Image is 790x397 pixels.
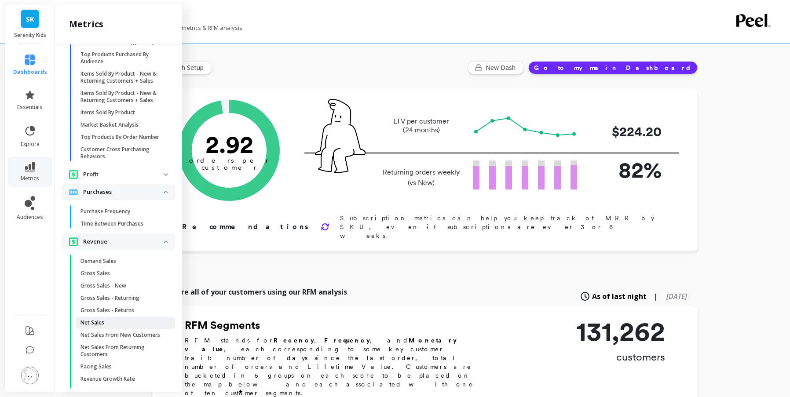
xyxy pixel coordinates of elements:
[83,170,164,179] p: Profit
[468,61,524,74] button: New Dash
[189,157,269,164] tspan: orders per
[69,189,78,195] img: navigation item icon
[80,375,135,382] p: Revenue Growth Rate
[164,240,168,243] img: down caret icon
[80,208,130,215] p: Purchase Frequency
[80,220,143,227] p: Time Between Purchases
[80,344,165,358] p: Net Sales From Returning Customers
[324,337,370,344] b: Frequency
[80,388,124,395] p: Shipping Revenue
[69,237,78,246] img: navigation item icon
[591,122,662,142] p: $224.20
[80,90,165,104] p: Items Sold By Product - New & Returning Customers + Sales
[152,61,212,74] button: Finish Setup
[14,32,46,39] p: Serenity Kids
[182,222,310,232] p: Recommendations
[486,63,518,72] span: New Dash
[80,270,110,277] p: Gross Sales
[80,331,160,339] p: Net Sales From New Customers
[80,121,139,128] p: Market Basket Analysis
[69,18,103,30] h2: metrics
[80,307,134,314] p: Gross Sales - Returns
[576,350,665,364] p: customers
[340,214,669,240] p: Subscription metrics can help you keep track of MRR by SKU, even if subscriptions are ever 3 or 6...
[380,167,462,188] p: Returning orders weekly (vs New)
[80,51,165,65] p: Top Products Purchased By Audience
[164,173,168,176] img: down caret icon
[274,337,314,344] b: Recency
[17,214,43,221] span: audiences
[591,153,662,186] p: 82%
[169,63,206,72] span: Finish Setup
[21,367,39,384] img: profile picture
[80,282,126,289] p: Gross Sales - New
[80,258,116,265] p: Demand Sales
[666,291,687,301] span: [DATE]
[13,69,47,76] span: dashboards
[80,295,139,302] p: Gross Sales - Returning
[83,237,164,246] p: Revenue
[164,191,168,193] img: down caret icon
[528,61,698,74] button: Go to my main Dashboard
[205,130,253,159] text: 2.92
[592,291,647,302] span: As of last night
[21,175,39,182] span: metrics
[80,70,165,84] p: Items Sold By Product - New & Returning Customers + Sales
[21,141,40,148] span: explore
[654,291,658,302] span: |
[576,318,665,345] p: 131,262
[380,117,462,135] p: LTV per customer (24 months)
[163,287,347,297] p: Explore all of your customers using our RFM analysis
[201,164,257,171] tspan: customer
[26,14,34,24] span: SK
[315,99,366,173] img: pal seatted on line
[80,363,112,370] p: Pacing Sales
[185,318,484,332] h2: RFM Segments
[80,109,135,116] p: Items Sold By Product
[69,170,78,179] img: navigation item icon
[17,104,43,111] span: essentials
[80,134,159,141] p: Top Products By Order Number
[83,188,164,197] p: Purchases
[80,319,104,326] p: Net Sales
[80,146,165,160] p: Customer Cross Purchasing Behaviors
